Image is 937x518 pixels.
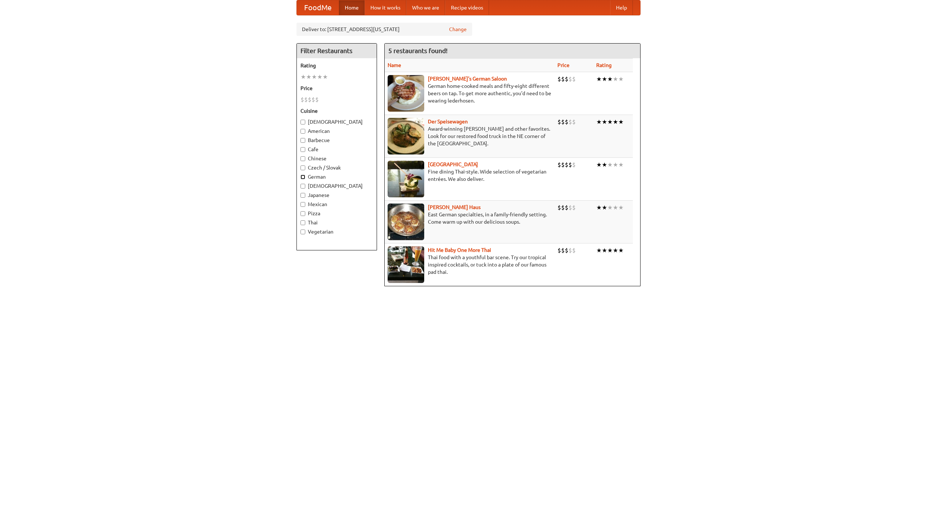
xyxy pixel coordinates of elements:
input: Vegetarian [300,230,305,234]
li: ★ [607,118,613,126]
li: $ [557,118,561,126]
label: Mexican [300,201,373,208]
img: speisewagen.jpg [388,118,424,154]
li: $ [572,204,576,212]
h5: Cuisine [300,107,373,115]
input: [DEMOGRAPHIC_DATA] [300,184,305,189]
li: ★ [618,246,624,254]
p: Thai food with a youthful bar scene. Try our tropical inspired cocktails, or tuck into a plate of... [388,254,552,276]
label: Thai [300,219,373,226]
li: $ [565,246,568,254]
li: $ [572,118,576,126]
a: [PERSON_NAME]'s German Saloon [428,76,507,82]
li: ★ [602,75,607,83]
li: $ [561,161,565,169]
li: $ [568,204,572,212]
li: $ [315,96,319,104]
li: ★ [607,246,613,254]
a: Recipe videos [445,0,489,15]
a: Name [388,62,401,68]
h4: Filter Restaurants [297,44,377,58]
label: Pizza [300,210,373,217]
input: Mexican [300,202,305,207]
label: [DEMOGRAPHIC_DATA] [300,182,373,190]
li: $ [568,246,572,254]
li: $ [565,161,568,169]
li: $ [572,161,576,169]
li: $ [561,118,565,126]
img: babythai.jpg [388,246,424,283]
li: ★ [596,246,602,254]
input: Barbecue [300,138,305,143]
li: $ [565,204,568,212]
a: Der Speisewagen [428,119,468,124]
li: ★ [607,75,613,83]
li: $ [304,96,308,104]
li: $ [311,96,315,104]
a: Change [449,26,467,33]
input: Czech / Slovak [300,165,305,170]
a: How it works [365,0,406,15]
li: $ [568,161,572,169]
label: [DEMOGRAPHIC_DATA] [300,118,373,126]
a: FoodMe [297,0,339,15]
label: Cafe [300,146,373,153]
li: $ [568,118,572,126]
b: Hit Me Baby One More Thai [428,247,491,253]
li: ★ [602,246,607,254]
li: ★ [613,118,618,126]
li: ★ [618,161,624,169]
p: German home-cooked meals and fifty-eight different beers on tap. To get more authentic, you'd nee... [388,82,552,104]
li: $ [561,246,565,254]
li: $ [572,246,576,254]
img: kohlhaus.jpg [388,204,424,240]
li: ★ [618,204,624,212]
li: ★ [300,73,306,81]
li: $ [565,75,568,83]
li: ★ [618,75,624,83]
li: ★ [607,204,613,212]
a: Home [339,0,365,15]
input: Japanese [300,193,305,198]
input: Pizza [300,211,305,216]
input: German [300,175,305,179]
label: German [300,173,373,180]
li: ★ [311,73,317,81]
input: [DEMOGRAPHIC_DATA] [300,120,305,124]
p: Award-winning [PERSON_NAME] and other favorites. Look for our restored food truck in the NE corne... [388,125,552,147]
div: Deliver to: [STREET_ADDRESS][US_STATE] [296,23,472,36]
label: Chinese [300,155,373,162]
li: $ [565,118,568,126]
h5: Price [300,85,373,92]
a: [PERSON_NAME] Haus [428,204,481,210]
a: Help [610,0,633,15]
label: Japanese [300,191,373,199]
li: $ [561,75,565,83]
a: Price [557,62,570,68]
li: ★ [306,73,311,81]
li: $ [557,75,561,83]
a: [GEOGRAPHIC_DATA] [428,161,478,167]
li: $ [561,204,565,212]
li: ★ [613,75,618,83]
label: Vegetarian [300,228,373,235]
li: $ [568,75,572,83]
p: Fine dining Thai-style. Wide selection of vegetarian entrées. We also deliver. [388,168,552,183]
input: Cafe [300,147,305,152]
li: ★ [317,73,322,81]
li: ★ [613,204,618,212]
input: American [300,129,305,134]
label: American [300,127,373,135]
li: ★ [596,118,602,126]
li: ★ [618,118,624,126]
input: Thai [300,220,305,225]
li: $ [557,204,561,212]
li: ★ [607,161,613,169]
img: esthers.jpg [388,75,424,112]
li: $ [300,96,304,104]
label: Barbecue [300,137,373,144]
